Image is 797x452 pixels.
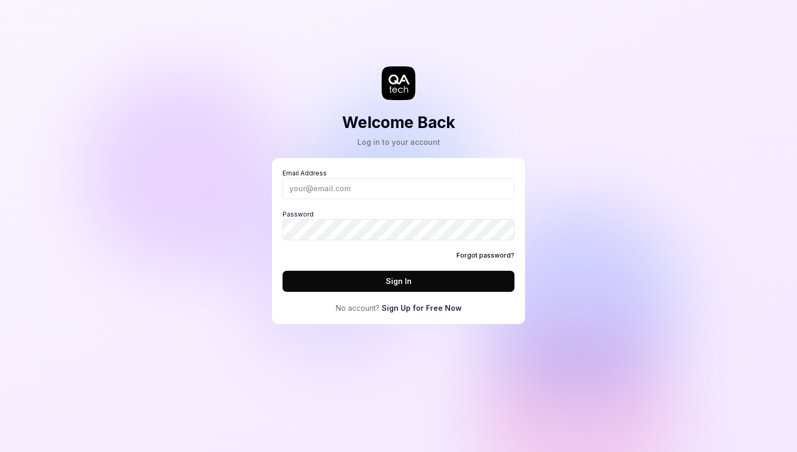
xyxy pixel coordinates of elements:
div: Log in to your account [342,136,455,148]
label: Password [283,210,514,240]
label: Email Address [283,169,514,199]
button: Sign In [283,271,514,292]
h2: Welcome Back [342,111,455,134]
input: Email Address [283,178,514,199]
span: No account? [336,302,380,313]
input: Password [283,219,514,240]
a: Forgot password? [456,251,514,260]
a: Sign Up for Free Now [382,302,462,313]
